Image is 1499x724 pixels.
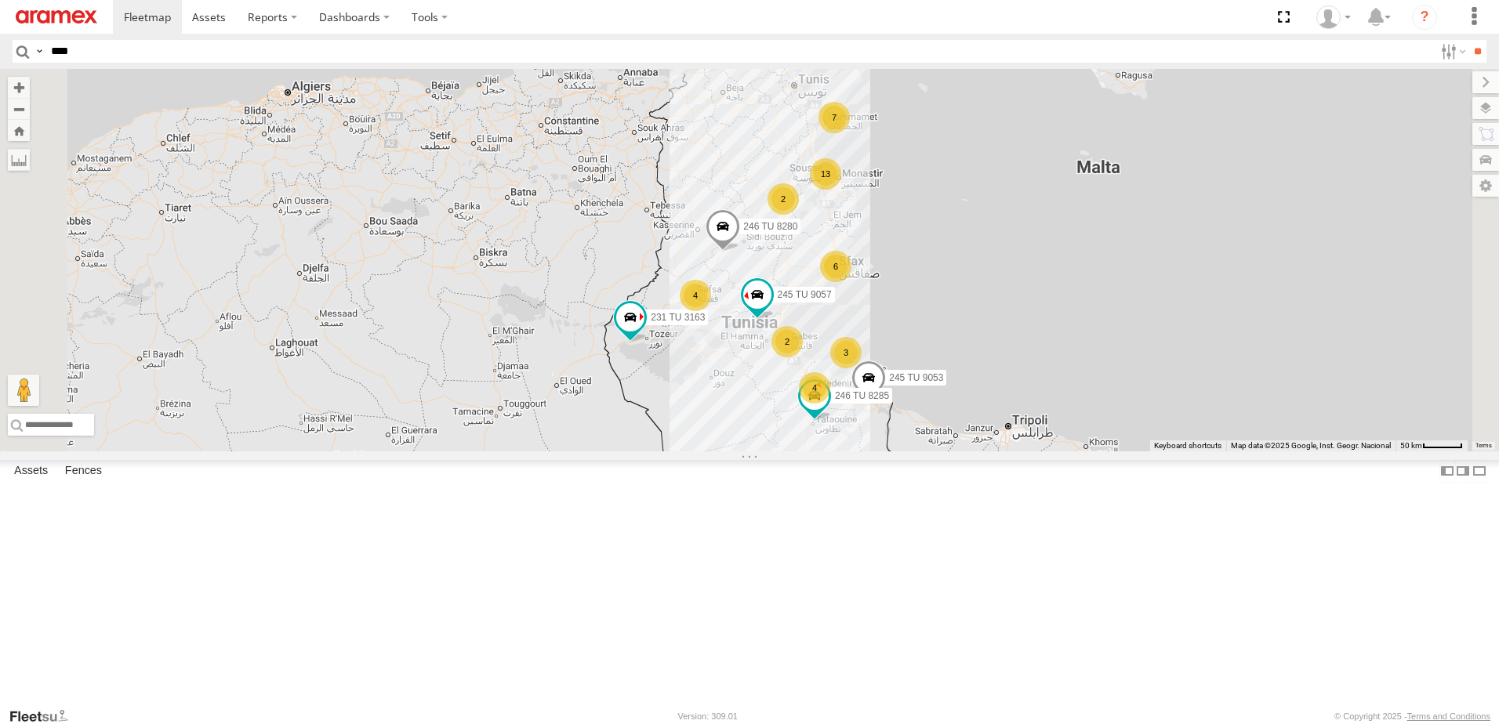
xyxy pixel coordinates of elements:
div: 3 [830,337,862,368]
label: Fences [57,460,110,482]
label: Dock Summary Table to the Right [1455,460,1471,483]
div: 2 [768,183,799,215]
span: 245 TU 9057 [778,289,832,300]
img: aramex-logo.svg [16,10,97,24]
a: Visit our Website [9,708,81,724]
span: 245 TU 9053 [889,372,943,383]
label: Measure [8,149,30,171]
label: Search Query [33,40,45,63]
a: Terms and Conditions [1407,711,1490,721]
span: Map data ©2025 Google, Inst. Geogr. Nacional [1231,441,1391,450]
div: 7 [818,102,850,133]
span: 231 TU 3163 [651,312,705,323]
div: 4 [799,372,830,404]
span: 50 km [1400,441,1422,450]
button: Zoom in [8,77,30,98]
div: © Copyright 2025 - [1334,711,1490,721]
button: Zoom out [8,98,30,120]
button: Drag Pegman onto the map to open Street View [8,375,39,406]
div: 13 [810,158,841,190]
span: 246 TU 8280 [743,221,797,232]
button: Map Scale: 50 km per 48 pixels [1396,440,1468,451]
label: Assets [6,460,56,482]
label: Hide Summary Table [1472,460,1487,483]
i: ? [1412,5,1437,30]
div: 4 [680,280,711,311]
a: Terms (opens in new tab) [1475,443,1492,449]
button: Zoom Home [8,120,30,141]
div: 6 [820,251,851,282]
label: Map Settings [1472,175,1499,197]
div: Nejah Benkhalifa [1311,5,1356,29]
div: Version: 309.01 [678,711,738,721]
span: 246 TU 8285 [835,390,889,401]
label: Dock Summary Table to the Left [1439,460,1455,483]
button: Keyboard shortcuts [1154,440,1221,451]
label: Search Filter Options [1435,40,1468,63]
div: 2 [771,326,803,357]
